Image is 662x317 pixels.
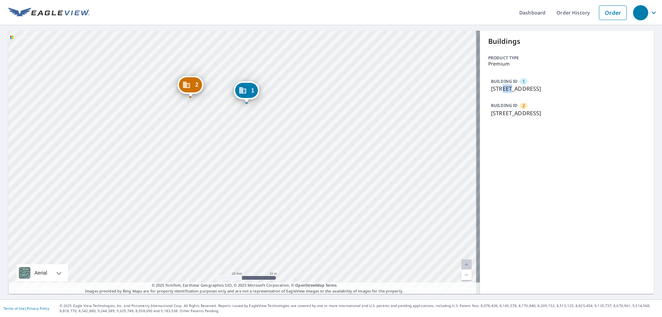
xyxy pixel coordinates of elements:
p: © 2025 Eagle View Technologies, Inc. and Pictometry International Corp. All Rights Reserved. Repo... [60,303,659,314]
span: 2 [522,102,525,109]
p: BUILDING ID [491,102,518,108]
p: Images provided by Bing Maps are for property identification purposes only and are not a represen... [8,283,480,294]
div: Aerial [17,264,68,281]
p: BUILDING ID [491,78,518,84]
div: Aerial [32,264,49,281]
span: 2 [195,82,198,87]
a: Current Level 20, Zoom In Disabled [461,259,472,270]
p: [STREET_ADDRESS] [491,109,643,117]
a: Current Level 20, Zoom Out [461,270,472,280]
span: 1 [522,78,525,85]
span: © 2025 TomTom, Earthstar Geographics SIO, © 2025 Microsoft Corporation, © [152,283,337,288]
p: Product type [488,55,645,61]
p: Buildings [488,36,645,47]
img: EV Logo [8,8,90,18]
a: Privacy Policy [27,306,49,311]
div: Dropped pin, building 2, Commercial property, 324 Beltrami Ave NW Bemidji, MN 56601 [178,76,203,97]
div: Dropped pin, building 1, Commercial property, 116 4th St NW Bemidji, MN 56601 [233,81,259,103]
p: | [3,306,49,310]
a: Terms [325,283,337,288]
a: Terms of Use [3,306,25,311]
a: Order [599,6,627,20]
p: Premium [488,61,645,67]
p: [STREET_ADDRESS] [491,85,643,93]
a: OpenStreetMap [295,283,324,288]
span: 1 [251,88,254,93]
